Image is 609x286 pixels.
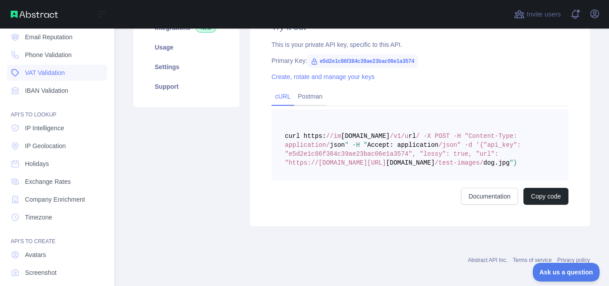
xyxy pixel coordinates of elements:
button: Invite users [512,7,563,21]
span: VAT Validation [25,68,65,77]
span: IBAN Validation [25,86,68,95]
a: Avatars [7,247,107,263]
button: Copy code [523,188,568,205]
span: //im [326,133,341,140]
a: Exchange Rates [7,174,107,190]
span: Phone Validation [25,50,72,59]
a: Screenshot [7,265,107,281]
a: Company Enrichment [7,191,107,207]
span: e5d2e1c86f384c39ae23bac06e1a3574 [307,54,418,68]
span: Exchange Rates [25,177,71,186]
span: [DOMAIN_NAME] [341,133,390,140]
span: /v1/u [390,133,408,140]
div: API'S TO LOOKUP [7,100,107,118]
a: IP Geolocation [7,138,107,154]
span: Email Reputation [25,33,73,41]
a: Phone Validation [7,47,107,63]
span: IP Geolocation [25,141,66,150]
span: /json" -d '{"api_key": "e5d2e1c86f384c39ae23bac06e1a3574", "lossy": true, "url": "https:/ [285,141,525,166]
span: rl [408,133,416,140]
a: Support [144,77,229,96]
a: Documentation [461,188,518,205]
span: Company Enrichment [25,195,85,204]
span: Screenshot [25,268,57,277]
span: " -H " [345,141,367,149]
div: Primary Key: [272,56,568,65]
a: Terms of service [513,257,551,263]
a: IBAN Validation [7,83,107,99]
a: Abstract API Inc. [468,257,508,263]
a: Holidays [7,156,107,172]
span: "} [510,159,517,166]
a: Settings [144,57,229,77]
div: This is your private API key, specific to this API. [272,40,568,49]
a: Privacy policy [557,257,590,263]
span: Timezone [25,213,52,222]
span: Accept: application [367,141,439,149]
a: IP Intelligence [7,120,107,136]
img: Abstract API [11,11,58,18]
a: cURL [275,93,291,100]
a: Postman [294,89,326,104]
span: /test-images/ [435,159,483,166]
a: Usage [144,37,229,57]
a: VAT Validation [7,65,107,81]
span: IP Intelligence [25,124,64,133]
span: curl https: [285,133,326,140]
iframe: Toggle Customer Support [533,263,600,282]
a: Email Reputation [7,29,107,45]
a: Create, rotate and manage your keys [272,73,374,80]
a: Timezone [7,209,107,225]
span: json [330,141,345,149]
div: API'S TO CREATE [7,227,107,245]
span: Invite users [527,9,561,20]
span: Holidays [25,159,49,168]
span: dog.jpg [483,159,510,166]
span: /[DOMAIN_NAME][URL] [315,159,386,166]
span: [DOMAIN_NAME] [386,159,435,166]
span: Avatars [25,250,46,259]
